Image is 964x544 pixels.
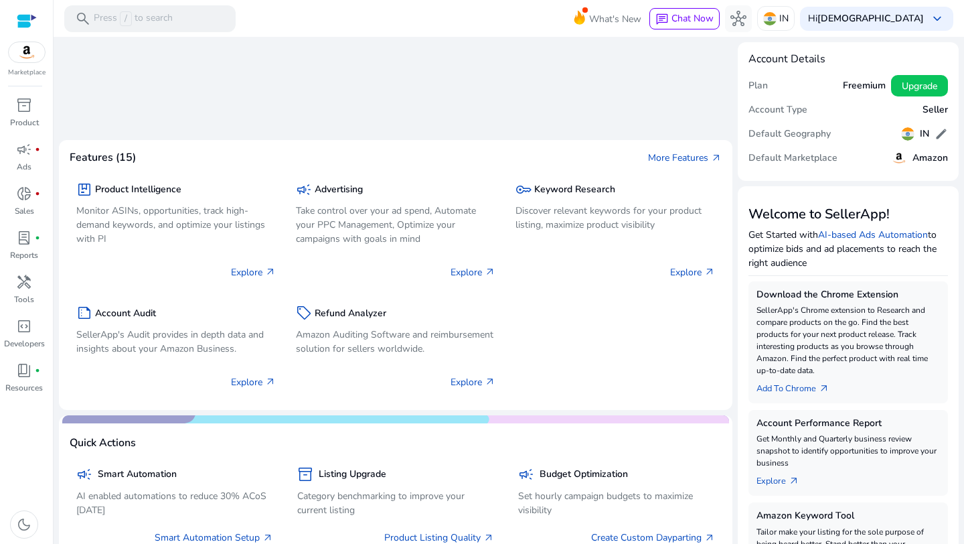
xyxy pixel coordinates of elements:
[763,12,777,25] img: in.svg
[589,7,641,31] span: What's New
[756,511,940,522] h5: Amazon Keyword Tool
[748,228,948,270] p: Get Started with to optimize bids and ad placements to reach the right audience
[704,267,715,277] span: arrow_outward
[655,13,669,26] span: chat
[231,265,276,279] p: Explore
[5,382,43,394] p: Resources
[16,97,32,113] span: inventory_2
[35,368,40,373] span: fiber_manual_record
[94,11,173,26] p: Press to search
[297,489,494,517] p: Category benchmarking to improve your current listing
[817,12,924,25] b: [DEMOGRAPHIC_DATA]
[748,206,948,222] h3: Welcome to SellerApp!
[518,489,715,517] p: Set hourly campaign budgets to maximize visibility
[16,141,32,157] span: campaign
[912,153,948,164] h5: Amazon
[315,308,386,320] h5: Refund Analyzer
[808,14,924,23] p: Hi
[756,377,840,395] a: Add To Chrome
[779,7,789,30] p: IN
[902,79,937,93] span: Upgrade
[451,375,495,389] p: Explore
[748,80,768,92] h5: Plan
[16,318,32,334] span: code_blocks
[730,11,746,27] span: hub
[515,204,715,232] p: Discover relevant keywords for your product listing, maximize product visibility
[534,184,615,196] h5: Keyword Research
[649,8,720,29] button: chatChat Now
[4,338,45,350] p: Developers
[935,127,948,141] span: edit
[725,5,752,32] button: hub
[515,182,532,198] span: key
[920,129,929,140] h5: IN
[756,418,940,429] h5: Account Performance Report
[10,117,39,129] p: Product
[319,469,386,480] h5: Listing Upgrade
[265,377,276,387] span: arrow_outward
[35,191,40,196] span: fiber_manual_record
[483,533,494,543] span: arrow_outward
[540,469,628,480] h5: Budget Optimization
[819,383,829,394] span: arrow_outward
[485,267,495,277] span: arrow_outward
[704,533,715,543] span: arrow_outward
[756,433,940,469] p: Get Monthly and Quarterly business review snapshot to identify opportunities to improve your busi...
[922,105,948,116] h5: Seller
[748,53,948,66] h4: Account Details
[16,186,32,202] span: donut_small
[262,533,273,543] span: arrow_outward
[451,265,495,279] p: Explore
[843,80,886,92] h5: Freemium
[76,466,92,482] span: campaign
[70,151,136,164] h4: Features (15)
[671,12,714,25] span: Chat Now
[8,68,46,78] p: Marketplace
[297,466,313,482] span: inventory_2
[10,249,38,261] p: Reports
[756,289,940,301] h5: Download the Chrome Extension
[296,182,312,198] span: campaign
[95,184,181,196] h5: Product Intelligence
[296,328,495,356] p: Amazon Auditing Software and reimbursement solution for sellers worldwide.
[70,437,136,450] h4: Quick Actions
[76,305,92,321] span: summarize
[16,517,32,533] span: dark_mode
[891,150,907,166] img: amazon.svg
[296,204,495,246] p: Take control over your ad spend, Automate your PPC Management, Optimize your campaigns with goals...
[76,182,92,198] span: package
[748,129,831,140] h5: Default Geography
[756,304,940,377] p: SellerApp's Chrome extension to Research and compare products on the go. Find the best products f...
[789,476,799,486] span: arrow_outward
[9,42,45,62] img: amazon.svg
[35,147,40,152] span: fiber_manual_record
[818,228,928,241] a: AI-based Ads Automation
[16,274,32,290] span: handyman
[75,11,91,27] span: search
[15,205,34,217] p: Sales
[901,127,914,141] img: in.svg
[929,11,945,27] span: keyboard_arrow_down
[891,75,948,96] button: Upgrade
[756,469,810,488] a: Explorearrow_outward
[670,265,715,279] p: Explore
[76,328,276,356] p: SellerApp's Audit provides in depth data and insights about your Amazon Business.
[17,161,31,173] p: Ads
[485,377,495,387] span: arrow_outward
[35,235,40,241] span: fiber_manual_record
[16,362,32,379] span: book_4
[16,230,32,246] span: lab_profile
[120,11,132,26] span: /
[296,305,312,321] span: sell
[748,105,807,116] h5: Account Type
[711,153,722,163] span: arrow_outward
[98,469,177,480] h5: Smart Automation
[518,466,534,482] span: campaign
[95,308,156,320] h5: Account Audit
[76,489,273,517] p: AI enabled automations to reduce 30% ACoS [DATE]
[648,151,722,165] a: More Featuresarrow_outward
[231,375,276,389] p: Explore
[76,204,276,246] p: Monitor ASINs, opportunities, track high-demand keywords, and optimize your listings with PI
[265,267,276,277] span: arrow_outward
[748,153,837,164] h5: Default Marketplace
